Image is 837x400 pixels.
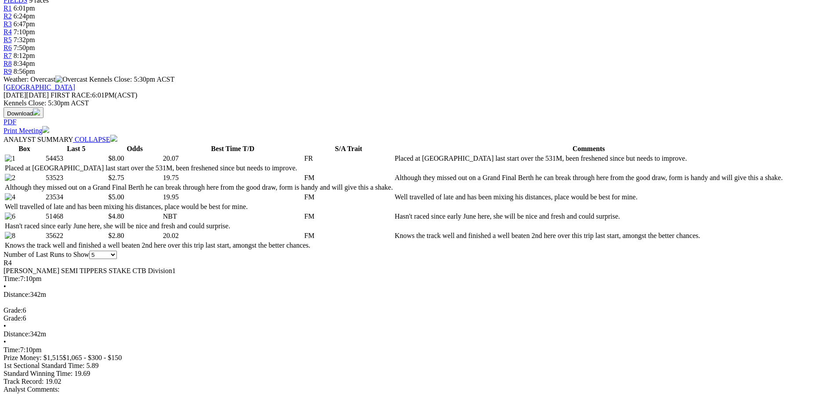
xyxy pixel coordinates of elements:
[4,28,12,36] a: R4
[14,52,35,59] span: 8:12pm
[4,44,12,51] a: R6
[163,193,303,202] td: 19.95
[4,36,12,43] a: R5
[4,107,43,118] button: Download
[45,144,107,153] th: Last 5
[4,118,833,126] div: Download
[14,28,35,36] span: 7:10pm
[110,135,117,142] img: chevron-down-white.svg
[86,362,98,369] span: 5.89
[163,144,303,153] th: Best Time T/D
[163,154,303,163] td: 20.07
[4,118,16,126] a: PDF
[4,346,20,353] span: Time:
[4,68,12,75] span: R9
[14,60,35,67] span: 8:34pm
[304,144,394,153] th: S/A Trait
[45,173,107,182] td: 53523
[4,386,60,393] span: Analyst Comments:
[4,60,12,67] a: R8
[4,91,26,99] span: [DATE]
[304,231,394,240] td: FM
[5,232,15,240] img: 8
[4,346,833,354] div: 7:10pm
[4,370,72,377] span: Standard Winning Time:
[4,241,393,250] td: Knows the track well and finished a well beaten 2nd here over this trip last start, amongst the b...
[304,173,394,182] td: FM
[89,76,174,83] span: Kennels Close: 5:30pm ACST
[4,275,833,283] div: 7:10pm
[5,213,15,220] img: 6
[4,99,833,107] div: Kennels Close: 5:30pm ACST
[5,155,15,162] img: 1
[45,154,107,163] td: 54453
[14,12,35,20] span: 6:24pm
[163,173,303,182] td: 19.75
[4,314,23,322] span: Grade:
[304,212,394,221] td: FM
[394,231,783,240] td: Knows the track well and finished a well beaten 2nd here over this trip last start, amongst the b...
[4,322,6,330] span: •
[4,283,6,290] span: •
[108,144,162,153] th: Odds
[75,136,110,143] span: COLLAPSE
[4,259,12,267] span: R4
[45,212,107,221] td: 51468
[4,91,49,99] span: [DATE]
[4,291,30,298] span: Distance:
[394,154,783,163] td: Placed at [GEOGRAPHIC_DATA] last start over the 531M, been freshened since but needs to improve.
[4,354,833,362] div: Prize Money: $1,515
[14,36,35,43] span: 7:32pm
[109,193,124,201] span: $5.00
[4,306,23,314] span: Grade:
[163,212,303,221] td: NBT
[45,378,61,385] span: 19.02
[73,136,117,143] a: COLLAPSE
[4,222,393,231] td: Hasn't raced since early June here, she will be nice and fresh and could surprise.
[109,174,124,181] span: $2.75
[4,12,12,20] a: R2
[4,135,833,144] div: ANALYST SUMMARY
[4,338,6,346] span: •
[14,68,35,75] span: 8:56pm
[109,232,124,239] span: $2.80
[33,108,40,115] img: download.svg
[4,291,833,299] div: 342m
[4,362,84,369] span: 1st Sectional Standard Time:
[4,20,12,28] a: R3
[304,193,394,202] td: FM
[4,144,44,153] th: Box
[4,314,833,322] div: 6
[394,212,783,221] td: Hasn't raced since early June here, she will be nice and fresh and could surprise.
[4,52,12,59] a: R7
[4,4,12,12] a: R1
[4,330,833,338] div: 342m
[42,126,49,133] img: printer.svg
[45,193,107,202] td: 23534
[4,164,393,173] td: Placed at [GEOGRAPHIC_DATA] last start over the 531M, been freshened since but needs to improve.
[4,183,393,192] td: Although they missed out on a Grand Final Berth he can break through here from the good draw, for...
[109,155,124,162] span: $8.00
[5,174,15,182] img: 2
[45,231,107,240] td: 35622
[394,173,783,182] td: Although they missed out on a Grand Final Berth he can break through here from the good draw, for...
[51,91,138,99] span: 6:01PM(ACST)
[14,4,35,12] span: 6:01pm
[163,231,303,240] td: 20.02
[55,76,87,83] img: Overcast
[4,83,75,91] a: [GEOGRAPHIC_DATA]
[5,193,15,201] img: 4
[14,20,35,28] span: 6:47pm
[4,275,20,282] span: Time:
[4,267,833,275] div: [PERSON_NAME] SEMI TIPPERS STAKE CTB Division1
[4,251,833,259] div: Number of Last Runs to Show
[4,378,43,385] span: Track Record:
